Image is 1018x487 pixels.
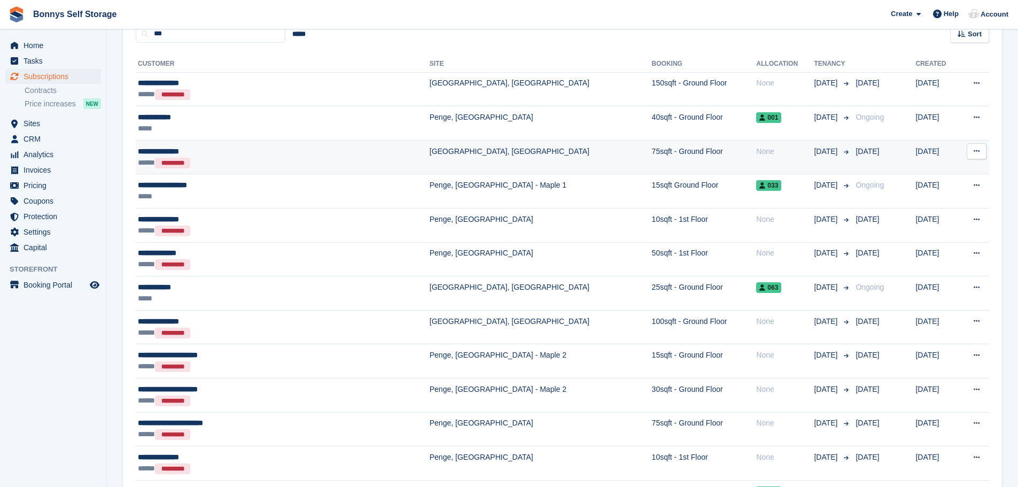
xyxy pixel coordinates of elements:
[430,106,652,141] td: Penge, [GEOGRAPHIC_DATA]
[24,209,88,224] span: Protection
[915,310,958,344] td: [DATE]
[83,98,101,109] div: NEW
[915,242,958,276] td: [DATE]
[5,132,101,146] a: menu
[814,214,840,225] span: [DATE]
[430,446,652,481] td: Penge, [GEOGRAPHIC_DATA]
[136,56,430,73] th: Customer
[814,452,840,463] span: [DATE]
[24,277,88,292] span: Booking Portal
[756,78,814,89] div: None
[856,181,884,189] span: Ongoing
[814,78,840,89] span: [DATE]
[652,446,757,481] td: 10sqft - 1st Floor
[5,147,101,162] a: menu
[944,9,959,19] span: Help
[5,209,101,224] a: menu
[756,452,814,463] div: None
[5,53,101,68] a: menu
[430,276,652,311] td: [GEOGRAPHIC_DATA], [GEOGRAPHIC_DATA]
[981,9,1008,20] span: Account
[5,69,101,84] a: menu
[856,453,879,461] span: [DATE]
[430,344,652,378] td: Penge, [GEOGRAPHIC_DATA] - Maple 2
[814,350,840,361] span: [DATE]
[814,56,851,73] th: Tenancy
[652,344,757,378] td: 15sqft - Ground Floor
[25,98,101,110] a: Price increases NEW
[652,242,757,276] td: 50sqft - 1st Floor
[968,9,979,19] img: Tracy Wickenden
[430,412,652,446] td: Penge, [GEOGRAPHIC_DATA]
[9,6,25,22] img: stora-icon-8386f47178a22dfd0bd8f6a31ec36ba5ce8667c1dd55bd0f319d3a0aa187defe.svg
[756,248,814,259] div: None
[814,248,840,259] span: [DATE]
[756,350,814,361] div: None
[5,277,101,292] a: menu
[856,113,884,121] span: Ongoing
[25,86,101,96] a: Contracts
[652,412,757,446] td: 75sqft - Ground Floor
[915,56,958,73] th: Created
[915,174,958,208] td: [DATE]
[856,351,879,359] span: [DATE]
[652,72,757,106] td: 150sqft - Ground Floor
[430,72,652,106] td: [GEOGRAPHIC_DATA], [GEOGRAPHIC_DATA]
[756,282,781,293] span: 063
[24,38,88,53] span: Home
[24,178,88,193] span: Pricing
[652,208,757,243] td: 10sqft - 1st Floor
[5,178,101,193] a: menu
[856,317,879,326] span: [DATE]
[24,53,88,68] span: Tasks
[756,180,781,191] span: 033
[915,378,958,413] td: [DATE]
[756,112,781,123] span: 001
[5,225,101,239] a: menu
[652,140,757,174] td: 75sqft - Ground Floor
[430,242,652,276] td: Penge, [GEOGRAPHIC_DATA]
[24,163,88,177] span: Invoices
[856,419,879,427] span: [DATE]
[5,116,101,131] a: menu
[856,249,879,257] span: [DATE]
[915,106,958,141] td: [DATE]
[88,279,101,291] a: Preview store
[756,384,814,395] div: None
[25,99,76,109] span: Price increases
[652,276,757,311] td: 25sqft - Ground Floor
[430,310,652,344] td: [GEOGRAPHIC_DATA], [GEOGRAPHIC_DATA]
[652,174,757,208] td: 15sqft Ground Floor
[756,316,814,327] div: None
[968,29,982,40] span: Sort
[5,163,101,177] a: menu
[24,240,88,255] span: Capital
[856,215,879,223] span: [DATE]
[814,146,840,157] span: [DATE]
[915,276,958,311] td: [DATE]
[756,146,814,157] div: None
[24,69,88,84] span: Subscriptions
[814,418,840,429] span: [DATE]
[24,132,88,146] span: CRM
[856,79,879,87] span: [DATE]
[915,140,958,174] td: [DATE]
[814,112,840,123] span: [DATE]
[430,174,652,208] td: Penge, [GEOGRAPHIC_DATA] - Maple 1
[915,446,958,481] td: [DATE]
[24,116,88,131] span: Sites
[652,310,757,344] td: 100sqft - Ground Floor
[10,264,106,275] span: Storefront
[856,385,879,393] span: [DATE]
[29,5,121,23] a: Bonnys Self Storage
[856,283,884,291] span: Ongoing
[24,225,88,239] span: Settings
[756,56,814,73] th: Allocation
[814,316,840,327] span: [DATE]
[915,72,958,106] td: [DATE]
[891,9,912,19] span: Create
[5,194,101,208] a: menu
[814,180,840,191] span: [DATE]
[5,240,101,255] a: menu
[24,194,88,208] span: Coupons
